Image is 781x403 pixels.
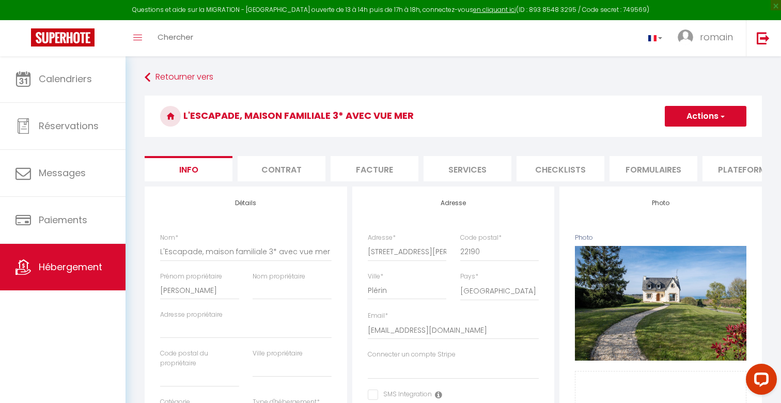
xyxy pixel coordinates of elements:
[575,199,746,207] h4: Photo
[160,349,239,368] label: Code postal du propriétaire
[610,156,697,181] li: Formulaires
[39,166,86,179] span: Messages
[636,296,685,311] button: Supprimer
[145,68,762,87] a: Retourner vers
[424,156,511,181] li: Services
[39,213,87,226] span: Paiements
[158,32,193,42] span: Chercher
[517,156,604,181] li: Checklists
[160,233,178,243] label: Nom
[145,96,762,137] h3: L'Escapade, maison familiale 3* avec vue mer
[700,30,733,43] span: romain
[39,72,92,85] span: Calendriers
[31,28,95,47] img: Super Booking
[575,233,593,243] label: Photo
[757,32,770,44] img: logout
[473,5,516,14] a: en cliquant ici
[160,199,332,207] h4: Détails
[160,272,222,282] label: Prénom propriétaire
[39,260,102,273] span: Hébergement
[160,310,223,320] label: Adresse propriétaire
[460,272,478,282] label: Pays
[368,233,396,243] label: Adresse
[670,20,746,56] a: ... romain
[460,233,502,243] label: Code postal
[331,156,418,181] li: Facture
[368,272,383,282] label: Ville
[238,156,325,181] li: Contrat
[253,349,303,359] label: Ville propriétaire
[368,350,456,360] label: Connecter un compte Stripe
[368,311,388,321] label: Email
[368,199,539,207] h4: Adresse
[678,29,693,45] img: ...
[665,106,746,127] button: Actions
[39,119,99,132] span: Réservations
[145,156,232,181] li: Info
[253,272,305,282] label: Nom propriétaire
[738,360,781,403] iframe: LiveChat chat widget
[150,20,201,56] a: Chercher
